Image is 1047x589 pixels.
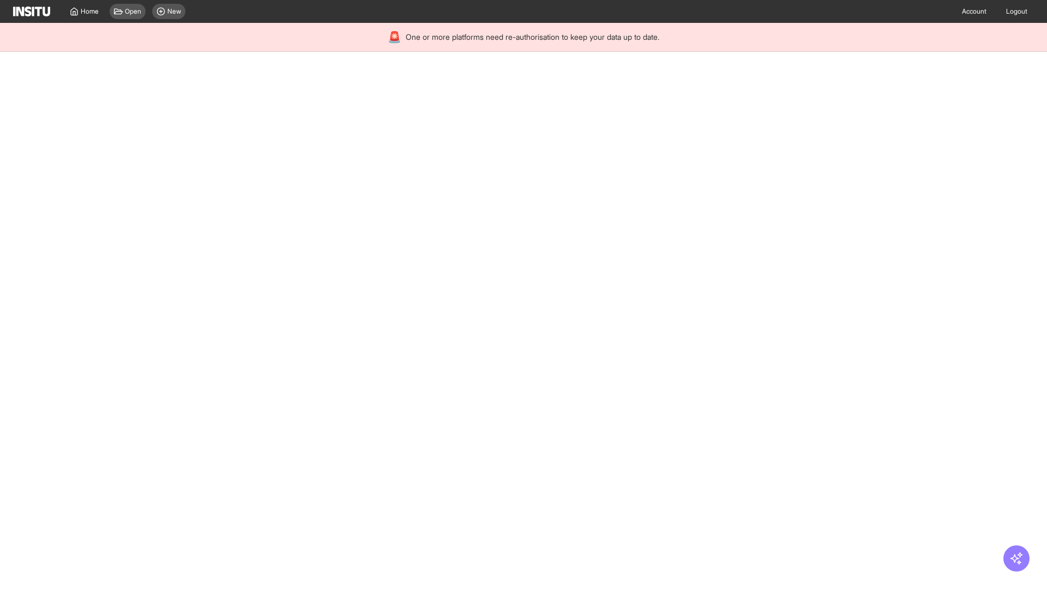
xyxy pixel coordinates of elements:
[388,29,401,45] div: 🚨
[167,7,181,16] span: New
[81,7,99,16] span: Home
[406,32,659,43] span: One or more platforms need re-authorisation to keep your data up to date.
[125,7,141,16] span: Open
[13,7,50,16] img: Logo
